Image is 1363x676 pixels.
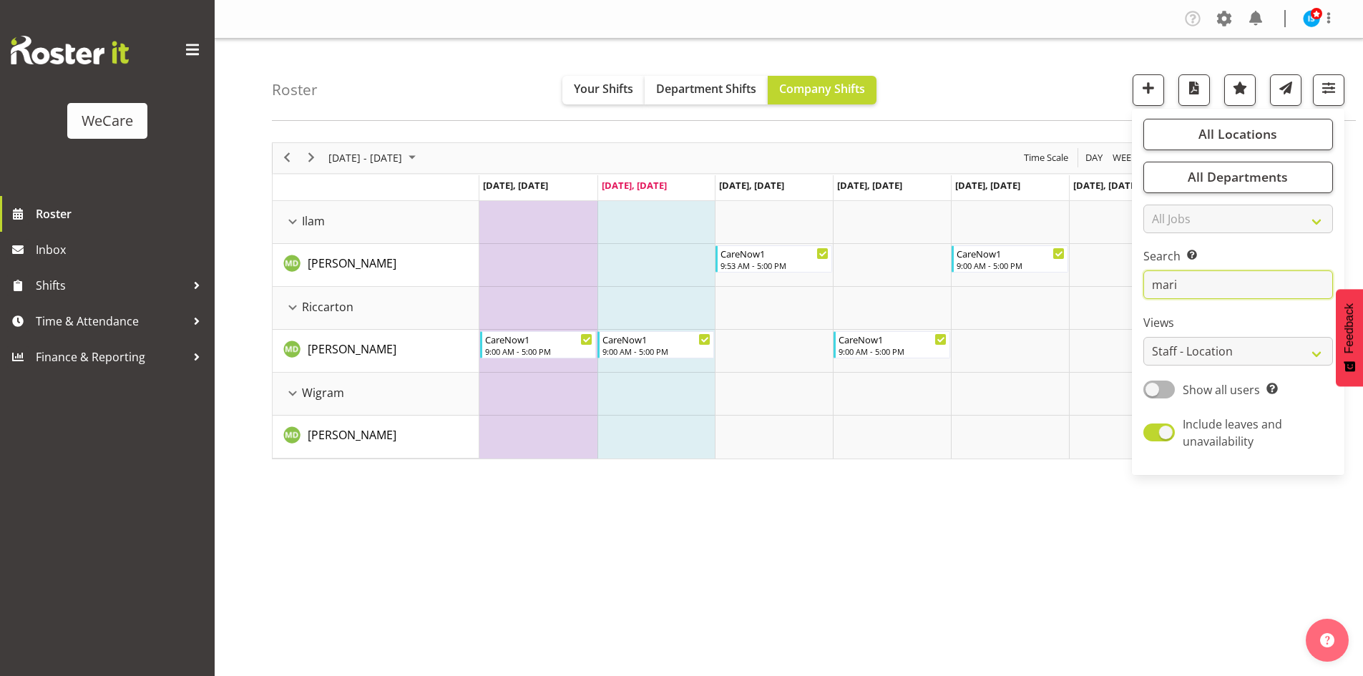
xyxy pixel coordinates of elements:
img: Rosterit website logo [11,36,129,64]
span: Inbox [36,239,207,260]
td: Marie-Claire Dickson-Bakker resource [273,416,479,459]
div: CareNow1 [602,332,710,346]
span: [DATE], [DATE] [1073,179,1138,192]
td: Ilam resource [273,201,479,244]
button: Company Shifts [768,76,876,104]
span: Day [1084,149,1104,167]
div: 9:00 AM - 5:00 PM [957,260,1065,271]
button: Download a PDF of the roster according to the set date range. [1178,74,1210,106]
img: help-xxl-2.png [1320,633,1334,647]
span: Time Scale [1022,149,1070,167]
a: [PERSON_NAME] [308,341,396,358]
div: Marie-Claire Dickson-Bakker"s event - CareNow1 Begin From Wednesday, September 24, 2025 at 9:53:0... [715,245,832,273]
span: Include leaves and unavailability [1183,416,1282,449]
img: isabel-simcox10849.jpg [1303,10,1320,27]
div: Marie-Claire Dickson-Bakker"s event - CareNow1 Begin From Monday, September 22, 2025 at 9:00:00 A... [480,331,597,358]
button: Time Scale [1022,149,1071,167]
button: Timeline Week [1110,149,1140,167]
table: Timeline Week of September 23, 2025 [479,201,1305,459]
button: Your Shifts [562,76,645,104]
span: [DATE], [DATE] [719,179,784,192]
span: [DATE], [DATE] [602,179,667,192]
span: All Departments [1188,168,1288,185]
a: [PERSON_NAME] [308,426,396,444]
div: 9:00 AM - 5:00 PM [485,346,593,357]
span: [DATE] - [DATE] [327,149,404,167]
div: previous period [275,143,299,173]
button: Feedback - Show survey [1336,289,1363,386]
button: All Locations [1143,119,1333,150]
span: Company Shifts [779,81,865,97]
button: Next [302,149,321,167]
td: Wigram resource [273,373,479,416]
span: Roster [36,203,207,225]
div: Timeline Week of September 23, 2025 [272,142,1306,459]
span: [DATE], [DATE] [483,179,548,192]
span: All Locations [1198,125,1277,142]
td: Riccarton resource [273,287,479,330]
button: All Departments [1143,162,1333,193]
div: 9:53 AM - 5:00 PM [720,260,829,271]
div: WeCare [82,110,133,132]
span: [DATE], [DATE] [955,179,1020,192]
h4: Roster [272,82,318,98]
span: Your Shifts [574,81,633,97]
div: September 22 - 28, 2025 [323,143,424,173]
div: Marie-Claire Dickson-Bakker"s event - CareNow1 Begin From Tuesday, September 23, 2025 at 9:00:00 ... [597,331,714,358]
span: Ilam [302,212,325,230]
span: Department Shifts [656,81,756,97]
label: Views [1143,314,1333,331]
a: [PERSON_NAME] [308,255,396,272]
div: CareNow1 [720,246,829,260]
button: Previous [278,149,297,167]
span: Feedback [1343,303,1356,353]
span: Show all users [1183,382,1260,398]
button: September 2025 [326,149,422,167]
button: Department Shifts [645,76,768,104]
button: Add a new shift [1133,74,1164,106]
td: Marie-Claire Dickson-Bakker resource [273,244,479,287]
div: 9:00 AM - 5:00 PM [602,346,710,357]
span: [DATE], [DATE] [837,179,902,192]
button: Highlight an important date within the roster. [1224,74,1256,106]
div: CareNow1 [485,332,593,346]
span: Finance & Reporting [36,346,186,368]
div: 9:00 AM - 5:00 PM [839,346,947,357]
div: Marie-Claire Dickson-Bakker"s event - CareNow1 Begin From Friday, September 26, 2025 at 9:00:00 A... [952,245,1068,273]
span: Riccarton [302,298,353,315]
button: Send a list of all shifts for the selected filtered period to all rostered employees. [1270,74,1301,106]
label: Search [1143,248,1333,265]
span: [PERSON_NAME] [308,255,396,271]
div: CareNow1 [839,332,947,346]
span: Wigram [302,384,344,401]
div: next period [299,143,323,173]
span: [PERSON_NAME] [308,341,396,357]
div: Marie-Claire Dickson-Bakker"s event - CareNow1 Begin From Thursday, September 25, 2025 at 9:00:00... [834,331,950,358]
div: CareNow1 [957,246,1065,260]
span: Shifts [36,275,186,296]
span: [PERSON_NAME] [308,427,396,443]
input: Search [1143,270,1333,299]
button: Filter Shifts [1313,74,1344,106]
span: Time & Attendance [36,310,186,332]
button: Timeline Day [1083,149,1105,167]
td: Marie-Claire Dickson-Bakker resource [273,330,479,373]
span: Week [1111,149,1138,167]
